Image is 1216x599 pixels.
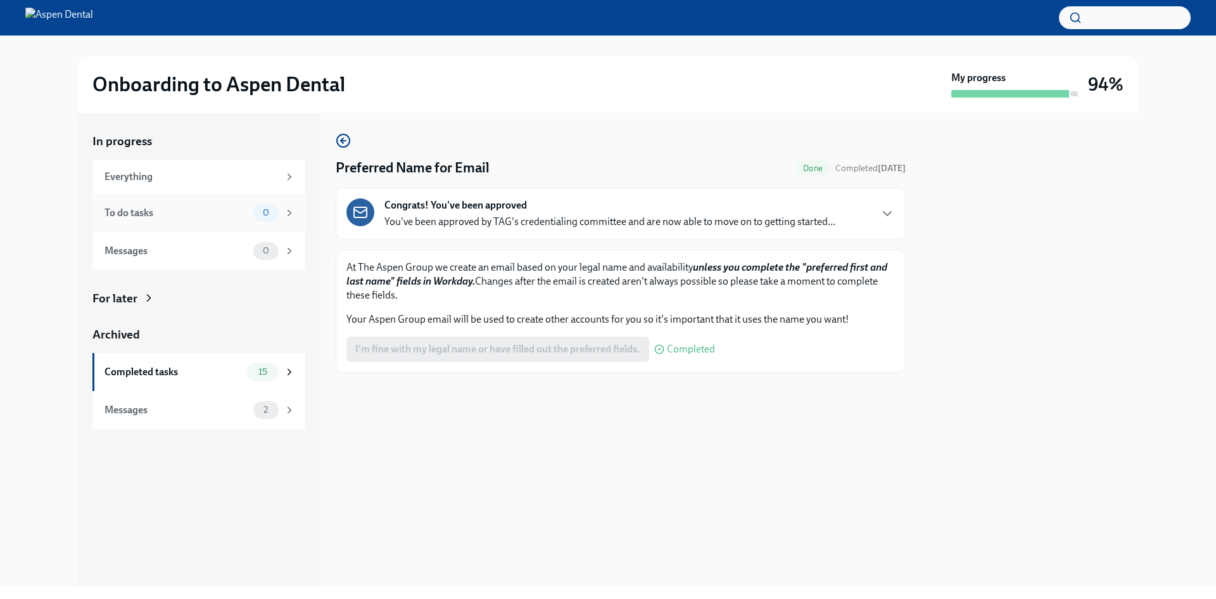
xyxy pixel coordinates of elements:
[795,164,830,173] span: Done
[251,367,275,377] span: 15
[92,232,305,270] a: Messages0
[346,312,895,326] p: Your Aspen Group email will be used to create other accounts for you so it's important that it us...
[255,208,277,217] span: 0
[92,290,305,307] a: For later
[256,405,275,415] span: 2
[1088,73,1124,96] h3: 94%
[255,246,277,255] span: 0
[835,162,906,174] span: September 29th, 2025 20:22
[104,403,248,417] div: Messages
[951,71,1006,85] strong: My progress
[92,290,137,307] div: For later
[384,198,527,212] strong: Congrats! You've been approved
[104,170,279,184] div: Everything
[104,365,242,379] div: Completed tasks
[92,326,305,343] a: Archived
[92,391,305,429] a: Messages2
[336,158,490,177] h4: Preferred Name for Email
[104,206,248,220] div: To do tasks
[346,261,895,302] p: At The Aspen Group we create an email based on your legal name and availability Changes after the...
[25,8,93,28] img: Aspen Dental
[92,72,345,97] h2: Onboarding to Aspen Dental
[878,163,906,174] strong: [DATE]
[92,194,305,232] a: To do tasks0
[104,244,248,258] div: Messages
[92,160,305,194] a: Everything
[92,133,305,150] a: In progress
[92,353,305,391] a: Completed tasks15
[384,215,835,229] p: You've been approved by TAG's credentialing committee and are now able to move on to getting star...
[835,163,906,174] span: Completed
[667,344,715,354] span: Completed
